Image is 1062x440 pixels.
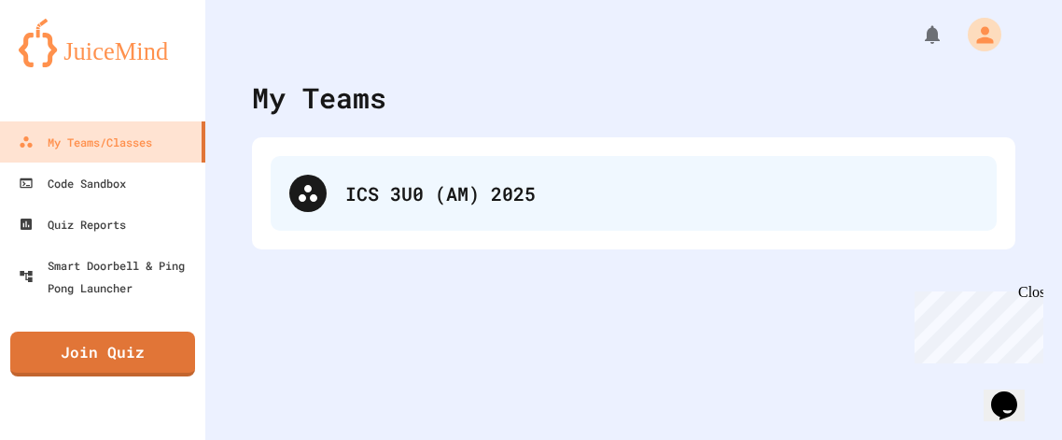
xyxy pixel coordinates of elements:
div: My Notifications [887,19,948,50]
div: My Teams/Classes [19,131,152,153]
iframe: chat widget [984,365,1043,421]
iframe: chat widget [907,284,1043,363]
div: Code Sandbox [19,172,126,194]
div: ICS 3U0 (AM) 2025 [271,156,997,231]
div: Smart Doorbell & Ping Pong Launcher [19,254,198,299]
div: Quiz Reports [19,213,126,235]
img: logo-orange.svg [19,19,187,67]
div: Chat with us now!Close [7,7,129,119]
a: Join Quiz [10,332,195,376]
div: My Teams [252,77,386,119]
div: My Account [948,13,1006,56]
div: ICS 3U0 (AM) 2025 [345,179,978,207]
